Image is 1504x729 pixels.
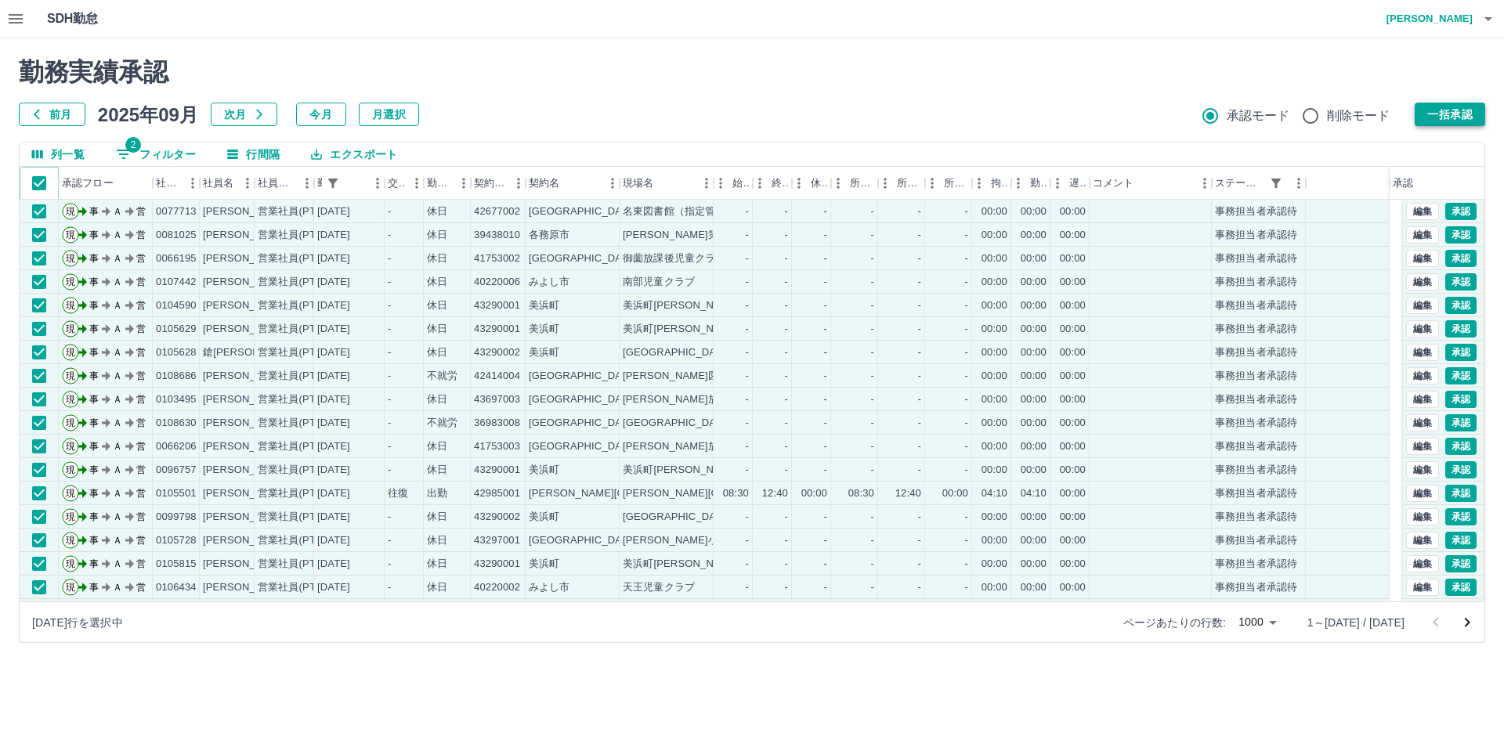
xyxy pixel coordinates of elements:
div: - [965,298,968,313]
div: - [388,228,391,243]
div: [GEOGRAPHIC_DATA] [529,369,637,384]
div: 現場名 [623,167,653,200]
div: - [965,204,968,219]
div: 0107442 [156,275,197,290]
text: 事 [89,370,99,381]
div: - [785,228,788,243]
button: 承認 [1445,367,1477,384]
button: 承認 [1445,414,1477,431]
div: 休憩 [792,167,831,200]
div: [PERSON_NAME] [203,204,288,219]
text: 現 [66,206,75,217]
div: 0077713 [156,204,197,219]
text: 現 [66,229,75,240]
div: - [965,345,968,360]
div: [PERSON_NAME] [203,251,288,266]
div: 00:00 [982,322,1007,337]
div: 事務担当者承認待 [1215,369,1297,384]
div: 承認フロー [59,167,153,200]
div: - [871,204,874,219]
button: 承認 [1445,438,1477,455]
div: - [824,228,827,243]
div: 41753002 [474,251,520,266]
div: 00:00 [1021,251,1047,266]
button: 列選択 [20,143,97,166]
button: メニュー [507,171,530,195]
span: 承認モード [1227,106,1290,125]
div: 00:00 [1060,322,1086,337]
div: [DATE] [317,251,350,266]
button: 編集 [1406,508,1439,525]
div: 所定休憩 [925,167,972,200]
div: 社員番号 [156,167,181,200]
text: 営 [136,370,146,381]
text: Ａ [113,347,122,358]
div: 美浜町 [529,322,559,337]
div: 00:00 [1021,275,1047,290]
div: 42414004 [474,369,520,384]
div: - [965,369,968,384]
div: - [785,322,788,337]
text: 営 [136,253,146,264]
h5: 2025年09月 [98,103,198,126]
div: - [388,298,391,313]
div: [DATE] [317,275,350,290]
div: 各務原市 [529,228,570,243]
text: 営 [136,229,146,240]
div: 事務担当者承認待 [1215,251,1297,266]
button: 今月 [296,103,346,126]
text: Ａ [113,323,122,334]
div: 遅刻等 [1069,167,1086,200]
button: 編集 [1406,461,1439,478]
div: 0104590 [156,298,197,313]
div: 0081025 [156,228,197,243]
div: - [785,251,788,266]
div: 0105629 [156,322,197,337]
div: 00:00 [1060,369,1086,384]
div: [DATE] [317,345,350,360]
div: 事務担当者承認待 [1215,322,1297,337]
div: 00:00 [1021,322,1047,337]
text: Ａ [113,276,122,287]
div: 契約コード [474,167,507,200]
div: [PERSON_NAME] [203,322,288,337]
button: 前月 [19,103,85,126]
text: 事 [89,276,99,287]
h2: 勤務実績承認 [19,57,1485,87]
button: 承認 [1445,320,1477,337]
button: 編集 [1406,438,1439,455]
div: ステータス [1212,167,1306,200]
text: 事 [89,347,99,358]
div: 不就労 [427,369,457,384]
div: 00:00 [982,298,1007,313]
div: 営業社員(PT契約) [258,204,340,219]
button: メニュー [1287,171,1311,195]
div: 39438010 [474,228,520,243]
text: 現 [66,370,75,381]
div: 00:00 [982,228,1007,243]
div: 43697003 [474,392,520,407]
div: 休日 [427,322,447,337]
text: 現 [66,323,75,334]
div: 1件のフィルターを適用中 [322,172,344,194]
div: - [388,251,391,266]
div: 勤務日 [314,167,385,200]
div: 美浜町[PERSON_NAME]放課後児童クラブ [623,298,822,313]
div: [GEOGRAPHIC_DATA] [529,204,637,219]
div: - [785,369,788,384]
div: 営業社員(PT契約) [258,392,340,407]
button: 承認 [1445,461,1477,478]
button: 編集 [1406,203,1439,220]
button: 編集 [1406,391,1439,408]
div: 00:00 [982,369,1007,384]
div: 00:00 [982,345,1007,360]
div: [PERSON_NAME] [203,228,288,243]
div: 承認 [1390,167,1471,200]
button: 編集 [1406,367,1439,384]
div: 社員番号 [153,167,200,200]
button: フィルター表示 [1265,172,1287,194]
div: 交通費 [385,167,424,200]
div: 43290001 [474,322,520,337]
button: 承認 [1445,250,1477,267]
button: メニュー [695,171,718,195]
